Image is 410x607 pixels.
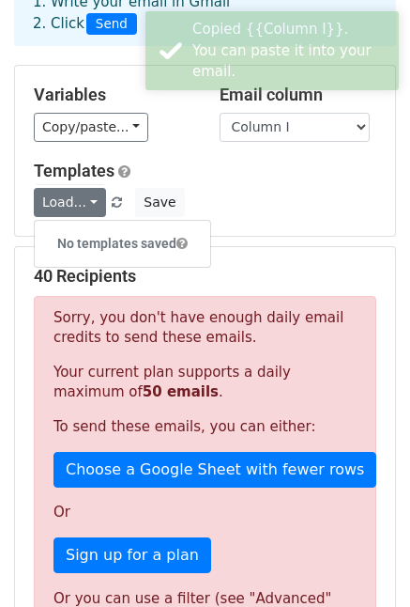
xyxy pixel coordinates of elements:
[34,113,148,142] a: Copy/paste...
[34,266,376,287] h5: 40 Recipients
[135,188,184,217] button: Save
[143,383,219,400] strong: 50 emails
[86,13,137,36] span: Send
[53,417,357,437] p: To send these emails, you can either:
[34,161,114,180] a: Templates
[34,188,106,217] a: Load...
[53,503,357,522] p: Or
[35,228,210,259] h6: No templates saved
[220,85,377,105] h5: Email column
[53,308,357,348] p: Sorry, you don't have enough daily email credits to send these emails.
[53,537,211,573] a: Sign up for a plan
[53,363,357,402] p: Your current plan supports a daily maximum of .
[53,452,376,488] a: Choose a Google Sheet with fewer rows
[34,85,191,105] h5: Variables
[192,19,391,83] div: Copied {{Column I}}. You can paste it into your email.
[316,517,410,607] iframe: Chat Widget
